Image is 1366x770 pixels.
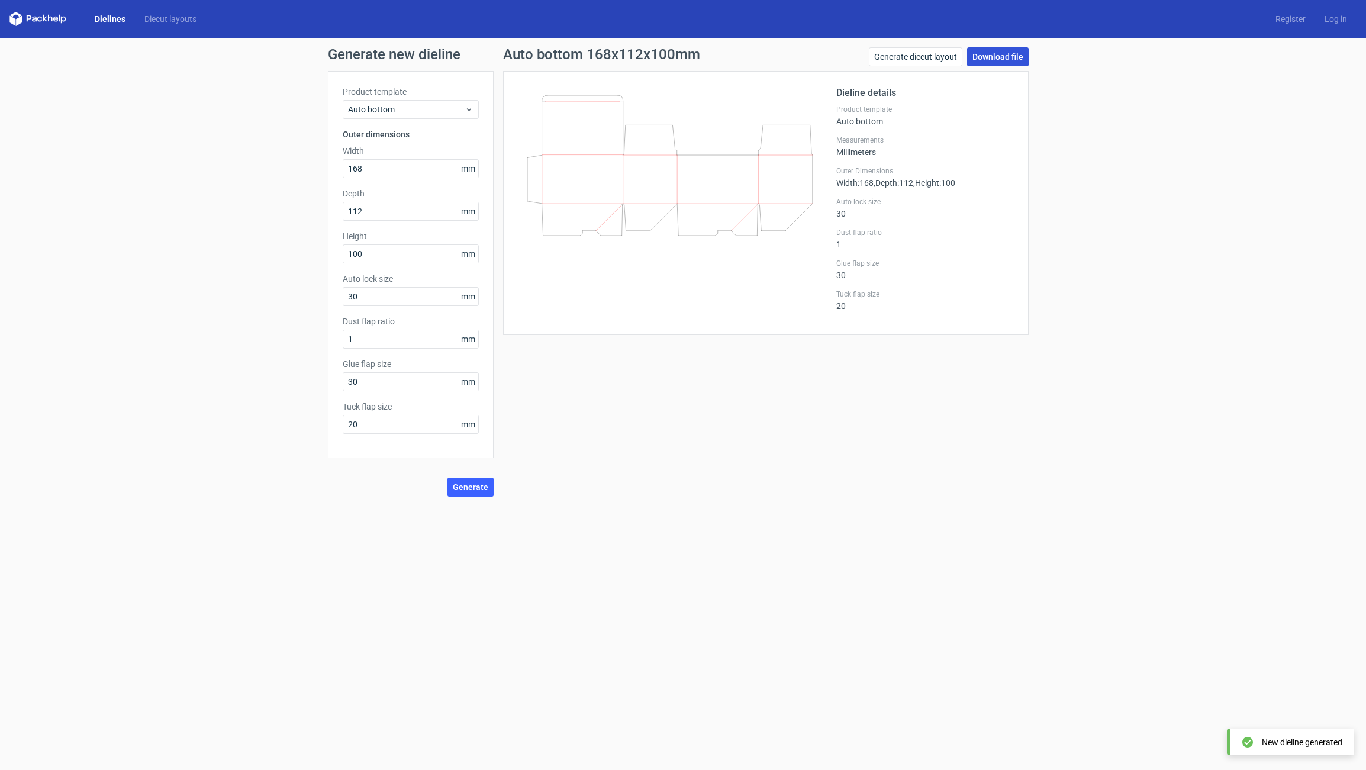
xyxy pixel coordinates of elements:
label: Dust flap ratio [343,315,479,327]
h1: Generate new dieline [328,47,1038,62]
label: Glue flap size [343,358,479,370]
label: Product template [836,105,1014,114]
span: mm [458,415,478,433]
label: Tuck flap size [836,289,1014,299]
a: Log in [1315,13,1357,25]
label: Auto lock size [836,197,1014,207]
div: 1 [836,228,1014,249]
a: Register [1266,13,1315,25]
label: Dust flap ratio [836,228,1014,237]
label: Depth [343,188,479,199]
h2: Dieline details [836,86,1014,100]
span: mm [458,330,478,348]
div: Millimeters [836,136,1014,157]
div: 30 [836,259,1014,280]
h1: Auto bottom 168x112x100mm [503,47,700,62]
span: Width : 168 [836,178,874,188]
div: Auto bottom [836,105,1014,126]
a: Download file [967,47,1029,66]
label: Auto lock size [343,273,479,285]
div: 20 [836,289,1014,311]
span: , Depth : 112 [874,178,913,188]
a: Diecut layouts [135,13,206,25]
h3: Outer dimensions [343,128,479,140]
a: Dielines [85,13,135,25]
span: mm [458,202,478,220]
div: 30 [836,197,1014,218]
label: Glue flap size [836,259,1014,268]
span: mm [458,245,478,263]
label: Tuck flap size [343,401,479,413]
span: mm [458,160,478,178]
label: Outer Dimensions [836,166,1014,176]
span: mm [458,288,478,305]
button: Generate [447,478,494,497]
div: New dieline generated [1262,736,1342,748]
span: mm [458,373,478,391]
span: , Height : 100 [913,178,955,188]
a: Generate diecut layout [869,47,962,66]
label: Product template [343,86,479,98]
label: Height [343,230,479,242]
span: Generate [453,483,488,491]
span: Auto bottom [348,104,465,115]
label: Width [343,145,479,157]
label: Measurements [836,136,1014,145]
